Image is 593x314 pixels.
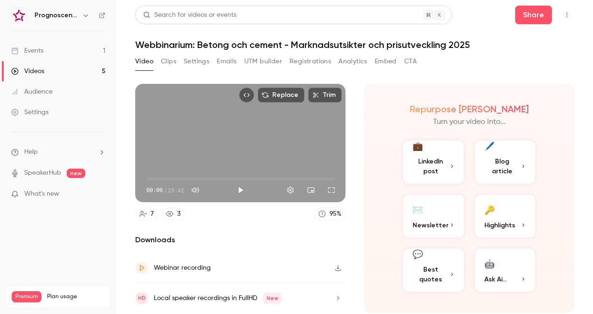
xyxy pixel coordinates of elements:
[154,262,211,273] div: Webinar recording
[24,189,59,199] span: What's new
[322,181,341,199] button: Full screen
[375,54,397,69] button: Embed
[244,54,282,69] button: UTM builder
[338,54,367,69] button: Analytics
[281,181,300,199] button: Settings
[135,39,574,50] h1: Webbinarium: Betong och cement - Marknadsutsikter och prisutveckling 2025
[484,202,495,217] div: 🔑
[433,116,506,128] p: Turn your video into...
[168,186,184,194] span: 29:42
[484,157,521,176] span: Blog article
[401,193,466,239] button: ✉️Newsletter
[473,139,538,185] button: 🖊️Blog article
[11,147,105,157] li: help-dropdown-opener
[47,293,105,300] span: Plan usage
[484,220,515,230] span: Highlights
[330,209,341,219] div: 95 %
[217,54,236,69] button: Emails
[484,256,495,271] div: 🤖
[186,181,205,199] button: Mute
[94,190,105,198] iframe: Noticeable Trigger
[135,234,345,246] h2: Downloads
[410,103,529,115] h2: Repurpose [PERSON_NAME]
[413,157,449,176] span: LinkedIn post
[258,88,304,102] button: Replace
[263,293,282,304] span: New
[12,8,27,23] img: Prognoscentret | Powered by Hubexo
[24,147,38,157] span: Help
[413,202,423,217] div: ✉️
[154,293,282,304] div: Local speaker recordings in FullHD
[404,54,417,69] button: CTA
[12,291,41,302] span: Premium
[184,54,209,69] button: Settings
[515,6,552,24] button: Share
[239,88,254,102] button: Embed video
[413,140,423,153] div: 💼
[67,169,85,178] span: new
[413,248,423,261] div: 💬
[290,54,331,69] button: Registrations
[135,208,158,220] a: 7
[177,209,180,219] div: 3
[11,46,43,55] div: Events
[135,54,153,69] button: Video
[559,7,574,22] button: Top Bar Actions
[413,265,449,284] span: Best quotes
[401,247,466,294] button: 💬Best quotes
[11,67,44,76] div: Videos
[302,181,320,199] button: Turn on miniplayer
[164,186,167,194] span: /
[484,140,495,153] div: 🖊️
[314,208,345,220] a: 95%
[146,186,184,194] div: 00:00
[473,193,538,239] button: 🔑Highlights
[34,11,78,20] h6: Prognoscentret | Powered by Hubexo
[146,186,163,194] span: 00:00
[473,247,538,294] button: 🤖Ask Ai...
[484,274,507,284] span: Ask Ai...
[151,209,154,219] div: 7
[161,54,176,69] button: Clips
[401,139,466,185] button: 💼LinkedIn post
[231,181,250,199] button: Play
[24,168,61,178] a: SpeakerHub
[308,88,342,102] button: Trim
[11,87,53,96] div: Audience
[143,10,236,20] div: Search for videos or events
[11,108,48,117] div: Settings
[413,220,448,230] span: Newsletter
[162,208,185,220] a: 3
